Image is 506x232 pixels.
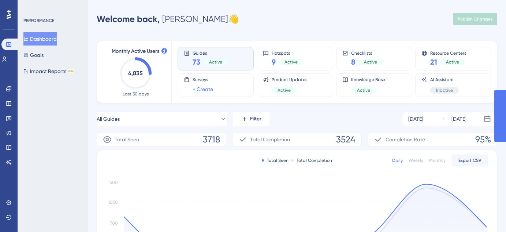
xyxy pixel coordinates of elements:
a: + Create [193,85,213,94]
span: Active [209,59,222,65]
div: Daily [392,157,403,163]
text: 4,835 [128,70,143,77]
span: Checklists [351,50,383,55]
tspan: 700 [110,221,118,226]
button: Impact ReportsBETA [23,65,74,78]
tspan: 1400 [108,180,118,185]
span: Product Updates [272,77,307,83]
div: Weekly [409,157,423,163]
span: 3718 [203,134,220,145]
span: Active [446,59,459,65]
span: Active [357,87,370,93]
span: Guides [193,50,228,55]
span: Inactive [436,87,453,93]
div: [PERSON_NAME] 👋 [97,13,239,25]
span: Total Seen [115,135,139,144]
span: 8 [351,57,355,67]
span: Surveys [193,77,213,83]
span: Last 30 days [123,91,149,97]
span: Filter [250,115,261,123]
span: AI Assistant [430,77,459,83]
span: 21 [430,57,437,67]
button: Export CSV [451,155,488,166]
button: Publish Changes [453,13,497,25]
div: PERFORMANCE [23,18,54,23]
span: 9 [272,57,276,67]
div: [DATE] [451,115,466,123]
span: 3524 [336,134,356,145]
div: [DATE] [408,115,423,123]
span: Export CSV [458,157,481,163]
button: Goals [23,48,44,62]
div: Total Completion [291,157,332,163]
span: Knowledge Base [351,77,385,83]
span: Hotspots [272,50,304,55]
span: Active [364,59,377,65]
span: All Guides [97,115,120,123]
span: Welcome back, [97,14,160,24]
span: Monthly Active Users [112,47,159,56]
span: 73 [193,57,200,67]
span: Completion Rate [386,135,425,144]
span: Total Completion [250,135,290,144]
button: Filter [233,112,269,126]
span: Active [278,87,291,93]
span: Publish Changes [458,16,493,22]
div: BETA [68,69,74,73]
tspan: 1050 [108,200,118,205]
button: Dashboard [23,32,57,46]
iframe: UserGuiding AI Assistant Launcher [475,203,497,225]
button: All Guides [97,112,227,126]
span: 95% [475,134,491,145]
div: Total Seen [262,157,289,163]
span: Active [284,59,298,65]
div: Monthly [429,157,446,163]
span: Resource Centers [430,50,466,55]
